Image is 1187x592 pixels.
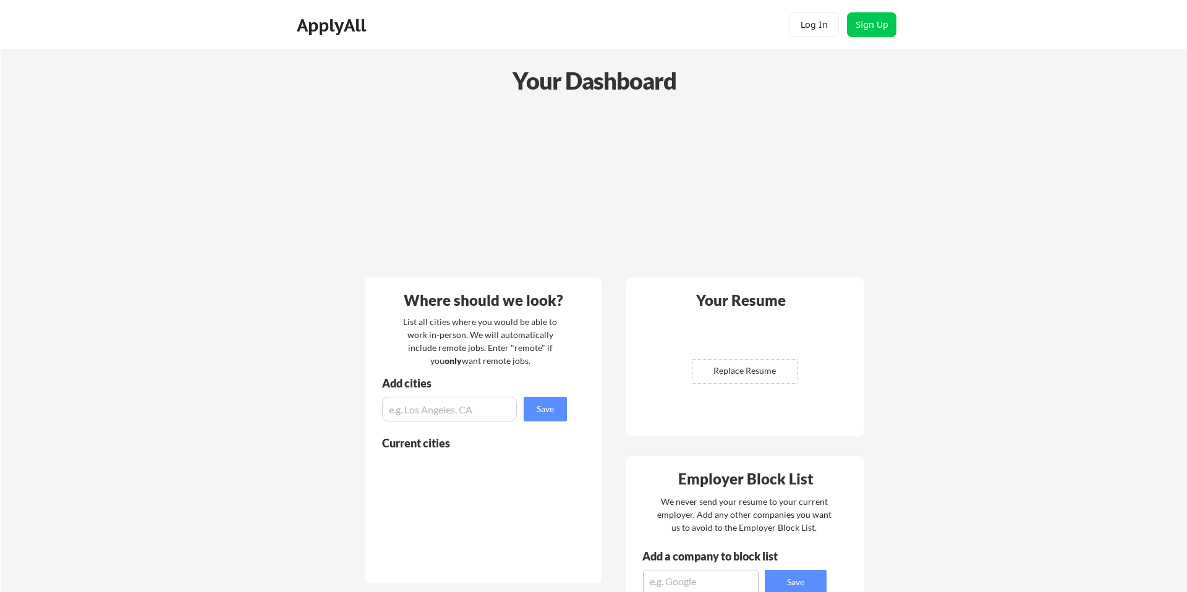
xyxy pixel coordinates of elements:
div: Your Dashboard [1,63,1187,98]
button: Sign Up [847,12,896,37]
div: List all cities where you would be able to work in-person. We will automatically include remote j... [395,315,565,367]
div: We never send your resume to your current employer. Add any other companies you want us to avoid ... [656,495,832,534]
div: Your Resume [679,293,802,308]
strong: only [445,355,462,366]
button: Save [524,397,567,421]
div: Employer Block List [631,471,861,486]
div: Current cities [382,438,553,449]
input: e.g. Los Angeles, CA [382,397,517,421]
div: ApplyAll [297,15,370,36]
div: Add cities [382,378,570,389]
button: Log In [789,12,839,37]
div: Where should we look? [368,293,598,308]
div: Add a company to block list [642,551,797,562]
